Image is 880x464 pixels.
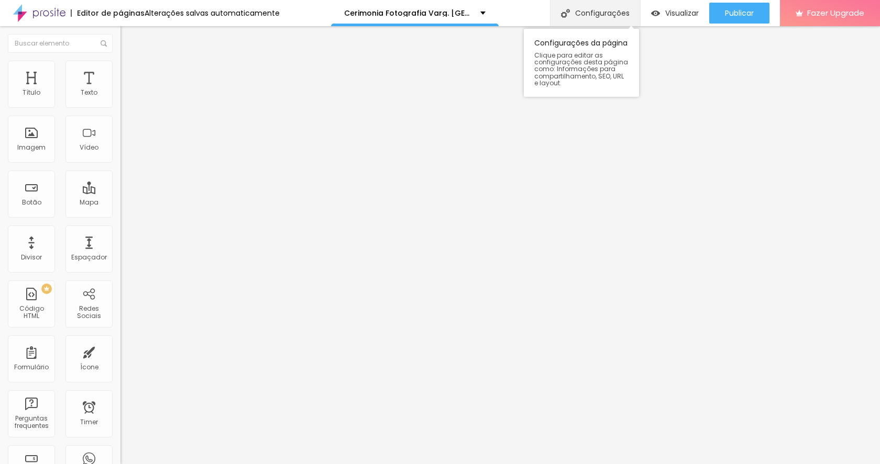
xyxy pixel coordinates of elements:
[524,29,639,97] div: Configurações da página
[10,305,52,320] div: Código HTML
[80,199,98,206] div: Mapa
[561,9,570,18] img: Icone
[101,40,107,47] img: Icone
[81,89,97,96] div: Texto
[344,9,472,17] p: Cerimonia Fotografia Varg. [GEOGRAPHIC_DATA]
[534,52,629,86] span: Clique para editar as configurações desta página como: Informações para compartilhamento, SEO, UR...
[21,254,42,261] div: Divisor
[71,9,145,17] div: Editor de páginas
[17,144,46,151] div: Imagem
[145,9,280,17] div: Alterações salvas automaticamente
[14,364,49,371] div: Formulário
[665,9,699,17] span: Visualizar
[80,364,98,371] div: Ícone
[120,26,880,464] iframe: Editor
[80,418,98,426] div: Timer
[725,9,754,17] span: Publicar
[10,415,52,430] div: Perguntas frequentes
[641,3,709,24] button: Visualizar
[807,8,864,17] span: Fazer Upgrade
[709,3,769,24] button: Publicar
[71,254,107,261] div: Espaçador
[23,89,40,96] div: Título
[68,305,109,320] div: Redes Sociais
[8,34,113,53] input: Buscar elemento
[22,199,41,206] div: Botão
[80,144,98,151] div: Vídeo
[651,9,660,18] img: view-1.svg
